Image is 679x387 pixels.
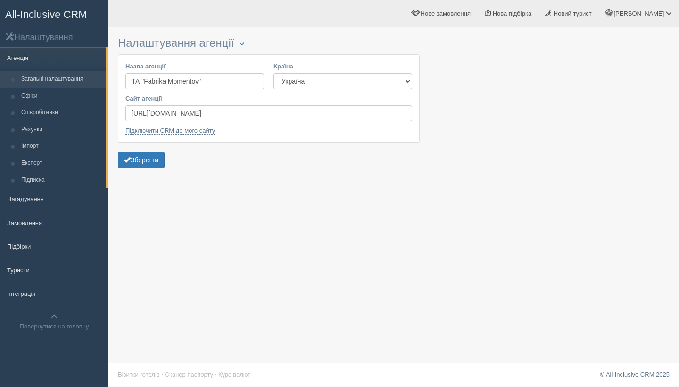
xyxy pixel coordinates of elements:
[118,37,420,50] h3: Налаштування агенції
[613,10,664,17] span: [PERSON_NAME]
[273,62,412,71] label: Країна
[17,121,106,138] a: Рахунки
[493,10,532,17] span: Нова підбірка
[17,71,106,88] a: Загальні налаштування
[218,371,250,378] a: Курс валют
[554,10,592,17] span: Новий турист
[600,371,670,378] a: © All-Inclusive CRM 2025
[118,371,160,378] a: Візитки готелів
[118,152,165,168] button: Зберегти
[215,371,217,378] span: ·
[125,105,412,121] input: https://best-travel-agency.ua
[17,155,106,172] a: Експорт
[17,172,106,189] a: Підписка
[161,371,163,378] span: ·
[421,10,471,17] span: Нове замовлення
[125,94,412,103] label: Сайт агенції
[125,62,264,71] label: Назва агенції
[17,88,106,105] a: Офіси
[17,138,106,155] a: Імпорт
[125,127,215,135] a: Підключити CRM до мого сайту
[5,8,87,20] span: All-Inclusive CRM
[165,371,213,378] a: Сканер паспорту
[17,104,106,121] a: Співробітники
[0,0,108,26] a: All-Inclusive CRM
